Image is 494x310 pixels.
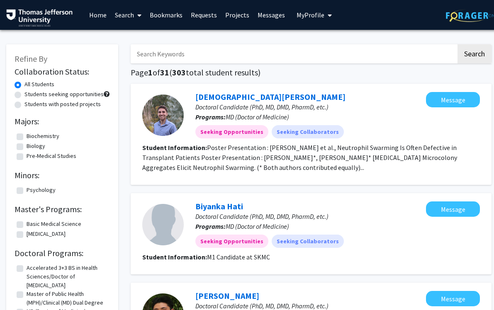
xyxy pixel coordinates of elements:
label: Students with posted projects [24,100,101,109]
label: Psychology [27,186,56,194]
img: Thomas Jefferson University Logo [6,9,73,27]
a: Messages [253,0,289,29]
mat-chip: Seeking Collaborators [272,235,344,248]
h1: Page of ( total student results) [131,68,492,77]
label: Master of Public Health (MPH)/Clinical (MD) Dual Degree [27,290,108,307]
label: [MEDICAL_DATA] [27,230,66,238]
a: Biyanka Hati [195,201,243,211]
span: Doctoral Candidate (PhD, MD, DMD, PharmD, etc.) [195,212,329,220]
b: Programs: [195,222,226,230]
a: Projects [221,0,253,29]
iframe: Chat [6,273,35,304]
a: Bookmarks [146,0,187,29]
a: [PERSON_NAME] [195,291,259,301]
label: Basic Medical Science [27,220,81,228]
h2: Majors: [15,116,110,126]
b: Student Information: [142,143,207,152]
b: Student Information: [142,253,207,261]
button: Message Christian Godfrey [426,92,480,107]
label: Pre-Medical Studies [27,152,76,160]
span: 303 [172,67,186,77]
span: MD (Doctor of Medicine) [226,222,289,230]
span: MD (Doctor of Medicine) [226,113,289,121]
a: Home [85,0,111,29]
span: 31 [160,67,169,77]
label: Biochemistry [27,132,59,140]
fg-read-more: Poster Presentation : [PERSON_NAME] et al., Neutrophil Swarming Is Often Defective in Transplant ... [142,143,457,172]
h2: Master's Programs: [15,204,110,214]
a: [DEMOGRAPHIC_DATA][PERSON_NAME] [195,92,346,102]
label: Biology [27,142,45,150]
span: Doctoral Candidate (PhD, MD, DMD, PharmD, etc.) [195,302,329,310]
input: Search Keywords [131,44,456,63]
mat-chip: Seeking Collaborators [272,125,344,138]
span: Doctoral Candidate (PhD, MD, DMD, PharmD, etc.) [195,103,329,111]
label: All Students [24,80,54,89]
button: Search [457,44,492,63]
fg-read-more: M1 Candidate at SKMC [207,253,270,261]
button: Message Joshua Kim [426,291,480,306]
a: Requests [187,0,221,29]
mat-chip: Seeking Opportunities [195,235,268,248]
span: My Profile [297,11,324,19]
span: 1 [148,67,153,77]
mat-chip: Seeking Opportunities [195,125,268,138]
a: Search [111,0,146,29]
b: Programs: [195,113,226,121]
span: Refine By [15,53,47,64]
label: Accelerated 3+3 BS in Health Sciences/Doctor of [MEDICAL_DATA] [27,264,108,290]
h2: Collaboration Status: [15,67,110,77]
button: Message Biyanka Hati [426,201,480,217]
h2: Doctoral Programs: [15,248,110,258]
h2: Minors: [15,170,110,180]
label: Students seeking opportunities [24,90,104,99]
